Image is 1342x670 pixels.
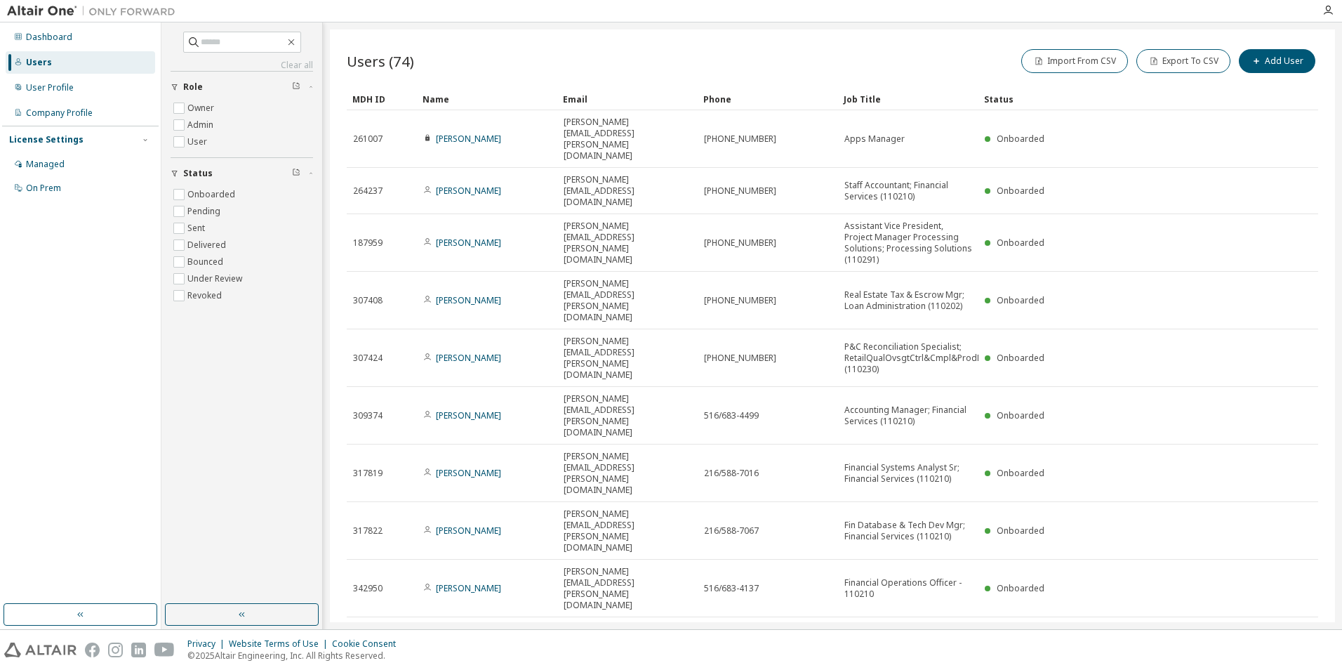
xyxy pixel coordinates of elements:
button: Import From CSV [1021,49,1128,73]
span: 216/588-7067 [704,525,759,537]
div: MDH ID [352,88,411,110]
span: 317819 [353,468,383,479]
span: Accounting Manager; Financial Services (110210) [844,405,972,427]
label: Sent [187,220,208,237]
span: Financial Operations Officer - 110210 [844,577,972,600]
label: Onboarded [187,186,238,203]
div: License Settings [9,134,84,145]
span: Users (74) [347,51,414,71]
span: 307424 [353,353,383,364]
a: [PERSON_NAME] [436,409,501,421]
span: [PERSON_NAME][EMAIL_ADDRESS][PERSON_NAME][DOMAIN_NAME] [564,451,691,496]
div: User Profile [26,82,74,93]
span: [PERSON_NAME][EMAIL_ADDRESS][DOMAIN_NAME] [564,174,691,208]
span: [PHONE_NUMBER] [704,185,776,197]
span: Onboarded [997,294,1044,306]
label: Admin [187,117,216,133]
span: Onboarded [997,352,1044,364]
span: Financial Systems Analyst Sr; Financial Services (110210) [844,462,972,485]
span: 309374 [353,410,383,421]
span: P&C Reconciliation Specialist; RetailQualOvsgtCtrl&Cmpl&ProdD (110230) [844,341,983,375]
span: 264237 [353,185,383,197]
span: Onboarded [997,525,1044,537]
a: Clear all [171,60,313,71]
span: Apps Manager [844,133,905,145]
a: [PERSON_NAME] [436,525,501,537]
span: Onboarded [997,133,1044,145]
div: Managed [26,159,65,170]
div: Phone [703,88,832,110]
img: linkedin.svg [131,643,146,657]
a: [PERSON_NAME] [436,352,501,364]
span: 342950 [353,583,383,594]
label: User [187,133,210,150]
span: [PHONE_NUMBER] [704,237,776,249]
p: © 2025 Altair Engineering, Inc. All Rights Reserved. [187,650,404,662]
div: Cookie Consent [332,638,404,650]
span: [PHONE_NUMBER] [704,295,776,306]
button: Export To CSV [1136,49,1230,73]
span: Onboarded [997,582,1044,594]
span: 516/683-4137 [704,583,759,594]
div: Name [423,88,552,110]
img: instagram.svg [108,643,123,657]
label: Pending [187,203,223,220]
span: 261007 [353,133,383,145]
img: Altair One [7,4,182,18]
span: Fin Database & Tech Dev Mgr; Financial Services (110210) [844,520,972,542]
button: Add User [1239,49,1315,73]
span: 187959 [353,237,383,249]
span: [PERSON_NAME][EMAIL_ADDRESS][PERSON_NAME][DOMAIN_NAME] [564,566,691,611]
label: Revoked [187,287,225,304]
div: Email [563,88,692,110]
span: 216/588-7016 [704,468,759,479]
span: Assistant Vice President, Project Manager Processing Solutions; Processing Solutions (110291) [844,221,972,265]
span: [PERSON_NAME][EMAIL_ADDRESS][PERSON_NAME][DOMAIN_NAME] [564,336,691,381]
a: [PERSON_NAME] [436,237,501,249]
a: [PERSON_NAME] [436,185,501,197]
span: [PERSON_NAME][EMAIL_ADDRESS][PERSON_NAME][DOMAIN_NAME] [564,221,691,265]
img: youtube.svg [154,643,175,657]
div: Users [26,57,52,68]
span: [PERSON_NAME][EMAIL_ADDRESS][PERSON_NAME][DOMAIN_NAME] [564,393,691,438]
div: Website Terms of Use [229,638,332,650]
span: Clear filter [292,81,300,93]
a: [PERSON_NAME] [436,133,501,145]
span: 307408 [353,295,383,306]
span: Real Estate Tax & Escrow Mgr; Loan Administration (110202) [844,289,972,312]
label: Delivered [187,237,229,254]
div: Dashboard [26,32,72,43]
label: Bounced [187,254,226,270]
label: Under Review [187,270,245,287]
span: Onboarded [997,237,1044,249]
span: Role [183,81,203,93]
span: Onboarded [997,409,1044,421]
span: Onboarded [997,467,1044,479]
span: Clear filter [292,168,300,179]
a: [PERSON_NAME] [436,294,501,306]
span: Onboarded [997,185,1044,197]
span: Status [183,168,213,179]
button: Status [171,158,313,189]
span: 516/683-4499 [704,410,759,421]
span: [PHONE_NUMBER] [704,353,776,364]
div: Company Profile [26,107,93,119]
span: [PERSON_NAME][EMAIL_ADDRESS][PERSON_NAME][DOMAIN_NAME] [564,508,691,553]
div: On Prem [26,183,61,194]
span: Staff Accountant; Financial Services (110210) [844,180,972,202]
a: [PERSON_NAME] [436,467,501,479]
div: Job Title [844,88,973,110]
a: [PERSON_NAME] [436,582,501,594]
div: Privacy [187,638,229,650]
img: facebook.svg [85,643,100,657]
button: Role [171,72,313,103]
span: [PERSON_NAME][EMAIL_ADDRESS][PERSON_NAME][DOMAIN_NAME] [564,117,691,162]
span: [PERSON_NAME][EMAIL_ADDRESS][PERSON_NAME][DOMAIN_NAME] [564,278,691,323]
img: altair_logo.svg [4,643,77,657]
span: 317822 [353,525,383,537]
span: [PHONE_NUMBER] [704,133,776,145]
div: Status [984,88,1245,110]
label: Owner [187,100,217,117]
